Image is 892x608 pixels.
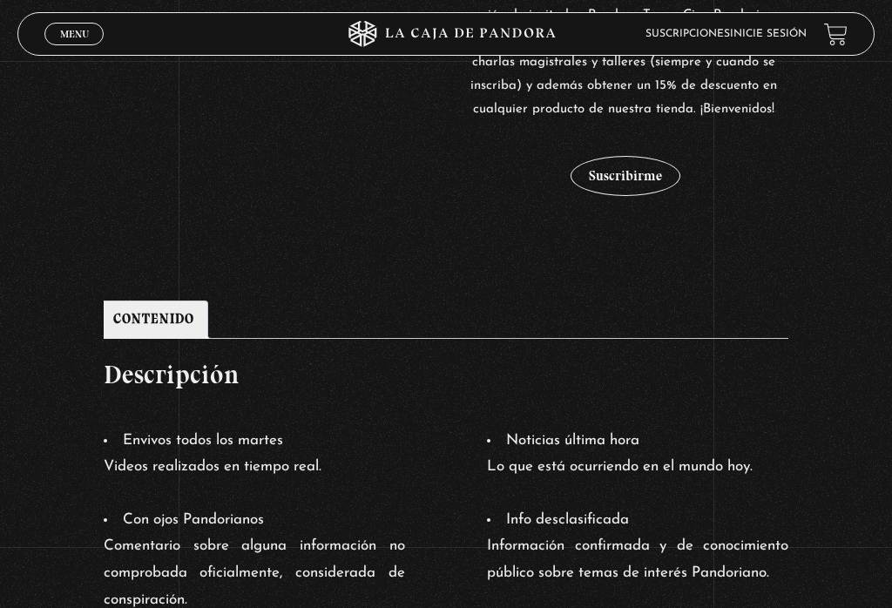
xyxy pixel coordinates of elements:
span: Menu [60,29,89,39]
a: Contenido [113,301,194,338]
h2: Descripción [104,356,788,393]
a: Suscripciones [645,29,730,39]
a: View your shopping cart [824,22,848,45]
a: Inicie sesión [730,29,807,39]
li: Noticias última hora Lo que está ocurriendo en el mundo hoy. [487,428,788,481]
span: Cerrar [54,44,95,56]
li: Envivos todos los martes Videos realizados en tiempo real. [104,428,405,481]
button: Suscribirme [571,156,680,196]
